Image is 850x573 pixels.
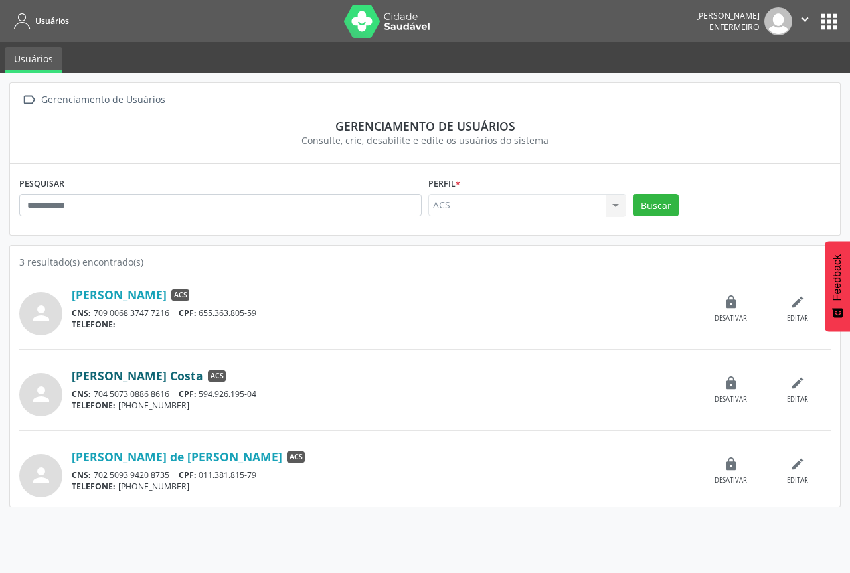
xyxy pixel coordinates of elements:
[72,307,698,319] div: 709 0068 3747 7216 655.363.805-59
[72,481,116,492] span: TELEFONE:
[19,255,831,269] div: 3 resultado(s) encontrado(s)
[787,476,808,485] div: Editar
[72,287,167,302] a: [PERSON_NAME]
[724,457,738,471] i: lock
[179,388,197,400] span: CPF:
[287,451,305,463] span: ACS
[35,15,69,27] span: Usuários
[29,301,53,325] i: person
[798,12,812,27] i: 
[790,376,805,390] i: edit
[724,376,738,390] i: lock
[715,314,747,323] div: Desativar
[29,119,821,133] div: Gerenciamento de usuários
[29,133,821,147] div: Consulte, crie, desabilite e edite os usuários do sistema
[715,476,747,485] div: Desativar
[715,395,747,404] div: Desativar
[787,395,808,404] div: Editar
[817,10,841,33] button: apps
[171,289,189,301] span: ACS
[29,463,53,487] i: person
[179,307,197,319] span: CPF:
[792,7,817,35] button: 
[72,319,698,330] div: --
[764,7,792,35] img: img
[428,173,460,194] label: Perfil
[72,450,282,464] a: [PERSON_NAME] de [PERSON_NAME]
[724,295,738,309] i: lock
[72,481,698,492] div: [PHONE_NUMBER]
[72,469,698,481] div: 702 5093 9420 8735 011.381.815-79
[179,469,197,481] span: CPF:
[39,90,167,110] div: Gerenciamento de Usuários
[831,254,843,301] span: Feedback
[72,400,698,411] div: [PHONE_NUMBER]
[825,241,850,331] button: Feedback - Mostrar pesquisa
[633,194,679,216] button: Buscar
[787,314,808,323] div: Editar
[72,388,698,400] div: 704 5073 0886 8616 594.926.195-04
[790,457,805,471] i: edit
[790,295,805,309] i: edit
[72,400,116,411] span: TELEFONE:
[696,10,760,21] div: [PERSON_NAME]
[29,382,53,406] i: person
[19,173,64,194] label: PESQUISAR
[19,90,167,110] a:  Gerenciamento de Usuários
[72,388,91,400] span: CNS:
[5,47,62,73] a: Usuários
[72,307,91,319] span: CNS:
[72,319,116,330] span: TELEFONE:
[72,368,203,383] a: [PERSON_NAME] Costa
[709,21,760,33] span: Enfermeiro
[19,90,39,110] i: 
[9,10,69,32] a: Usuários
[208,370,226,382] span: ACS
[72,469,91,481] span: CNS:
